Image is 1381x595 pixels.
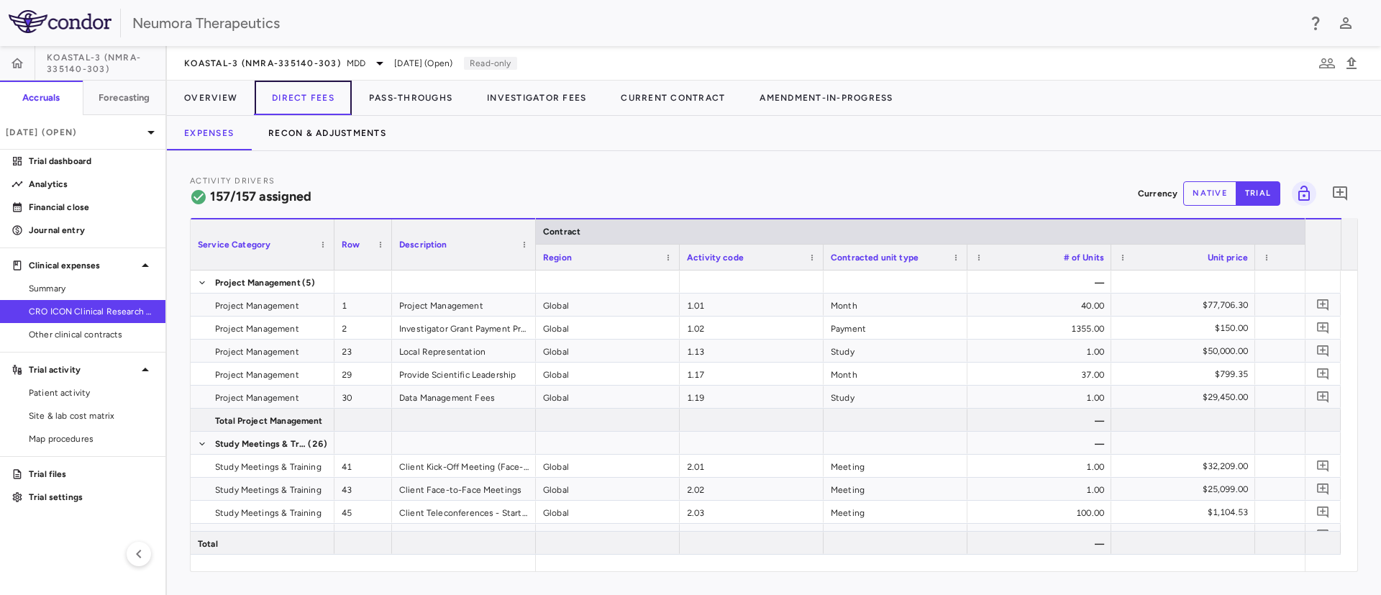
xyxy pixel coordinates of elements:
[680,478,824,500] div: 2.02
[190,176,275,186] span: Activity Drivers
[392,524,536,546] div: Client Teleconferences - LSA to LPI
[1316,298,1330,312] svg: Add comment
[392,501,536,523] div: Client Teleconferences - Start to LSA
[536,478,680,500] div: Global
[1328,181,1352,206] button: Add comment
[1316,528,1330,542] svg: Add comment
[1124,478,1248,501] div: $25,099.00
[1316,344,1330,358] svg: Add comment
[1124,455,1248,478] div: $32,209.00
[1124,501,1248,524] div: $1,104.53
[342,240,360,250] span: Row
[99,91,150,104] h6: Forecasting
[1286,181,1316,206] span: You do not have permission to lock or unlock grids
[1124,317,1248,340] div: $150.00
[167,116,251,150] button: Expenses
[1331,185,1349,202] svg: Add comment
[334,340,392,362] div: 23
[1313,387,1333,406] button: Add comment
[392,294,536,316] div: Project Management
[392,455,536,477] div: Client Kick-Off Meeting (Face-to-Face)
[543,227,580,237] span: Contract
[536,524,680,546] div: Global
[1313,364,1333,383] button: Add comment
[536,317,680,339] div: Global
[1316,459,1330,473] svg: Add comment
[831,253,919,263] span: Contracted unit type
[687,253,744,263] span: Activity code
[464,57,516,70] p: Read-only
[1313,525,1333,545] button: Add comment
[215,317,299,340] span: Project Management
[392,478,536,500] div: Client Face-to-Face Meetings
[29,386,154,399] span: Patient activity
[1313,295,1333,314] button: Add comment
[824,294,967,316] div: Month
[394,57,452,70] span: [DATE] (Open)
[536,455,680,477] div: Global
[167,81,255,115] button: Overview
[824,386,967,408] div: Study
[967,524,1111,546] div: 15.00
[29,328,154,341] span: Other clinical contracts
[680,501,824,523] div: 2.03
[680,294,824,316] div: 1.01
[392,386,536,408] div: Data Management Fees
[1313,341,1333,360] button: Add comment
[29,363,137,376] p: Trial activity
[302,271,315,294] span: (5)
[967,532,1111,554] div: —
[1236,181,1280,206] button: trial
[967,271,1111,293] div: —
[184,58,341,69] span: KOASTAL-3 (NMRA-335140-303)
[680,340,824,362] div: 1.13
[824,478,967,500] div: Meeting
[1316,390,1330,404] svg: Add comment
[1124,386,1248,409] div: $29,450.00
[215,363,299,386] span: Project Management
[399,240,447,250] span: Description
[132,12,1298,34] div: Neumora Therapeutics
[1124,340,1248,363] div: $50,000.00
[352,81,470,115] button: Pass-Throughs
[680,317,824,339] div: 1.02
[215,340,299,363] span: Project Management
[215,455,322,478] span: Study Meetings & Training
[967,455,1111,477] div: 1.00
[215,409,323,432] span: Total Project Management
[1313,502,1333,522] button: Add comment
[22,91,60,104] h6: Accruals
[1124,294,1248,317] div: $77,706.30
[334,294,392,316] div: 1
[1313,456,1333,476] button: Add comment
[29,178,154,191] p: Analytics
[1316,482,1330,496] svg: Add comment
[967,432,1111,454] div: —
[29,305,154,318] span: CRO ICON Clinical Research Limited
[824,363,967,385] div: Month
[536,340,680,362] div: Global
[9,10,111,33] img: logo-full-SnFGN8VE.png
[215,524,322,548] span: Study Meetings & Training
[967,501,1111,523] div: 100.00
[1316,505,1330,519] svg: Add comment
[334,501,392,523] div: 45
[334,455,392,477] div: 41
[1208,253,1249,263] span: Unit price
[1316,321,1330,335] svg: Add comment
[1183,181,1236,206] button: native
[1313,318,1333,337] button: Add comment
[392,363,536,385] div: Provide Scientific Leadership
[334,317,392,339] div: 2
[29,155,154,168] p: Trial dashboard
[824,501,967,523] div: Meeting
[334,363,392,385] div: 29
[967,386,1111,408] div: 1.00
[251,116,404,150] button: Recon & Adjustments
[215,271,301,294] span: Project Management
[29,468,154,481] p: Trial files
[967,340,1111,362] div: 1.00
[1138,187,1177,200] p: Currency
[334,524,392,546] div: 46
[215,432,306,455] span: Study Meetings & Training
